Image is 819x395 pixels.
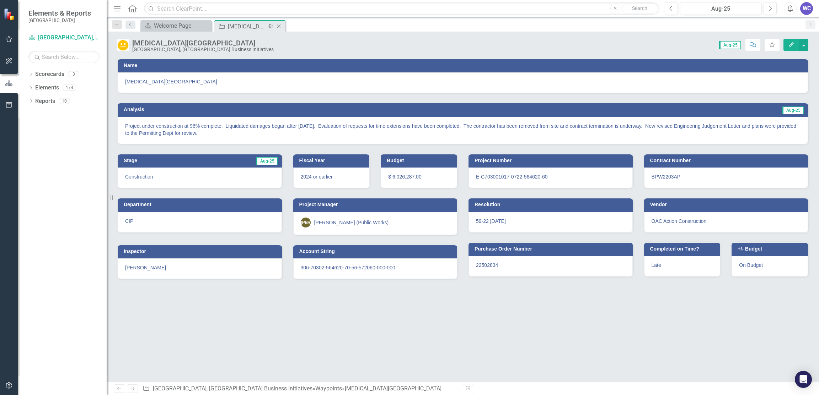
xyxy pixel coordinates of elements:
div: [MEDICAL_DATA][GEOGRAPHIC_DATA] [345,385,441,392]
h3: Completed on Time? [650,246,717,252]
button: WC [800,2,813,15]
span: Aug-25 [782,106,804,114]
div: [GEOGRAPHIC_DATA], [GEOGRAPHIC_DATA] Business Initiatives [132,47,274,52]
input: Search Below... [28,51,100,63]
div: 3 [68,71,79,77]
small: [GEOGRAPHIC_DATA] [28,17,91,23]
span: 22502834 [476,262,498,268]
h3: Inspector [124,249,278,254]
input: Search ClearPoint... [144,2,659,15]
button: Aug-25 [680,2,762,15]
h3: Fiscal Year [299,158,366,163]
a: Waypoints [315,385,342,392]
div: 10 [59,98,70,104]
span: 2024 or earlier [301,174,333,180]
div: Open Intercom Messenger [795,371,812,388]
button: Search [622,4,658,13]
div: Welcome Page [154,21,210,30]
h3: Purchase Order Number [475,246,629,252]
h3: Department [124,202,278,207]
h3: Vendor [650,202,805,207]
h3: Budget [387,158,454,163]
span: OAC Action Construction [652,218,707,224]
span: [MEDICAL_DATA][GEOGRAPHIC_DATA] [125,78,801,85]
span: Elements & Reports [28,9,91,17]
span: Search [632,5,647,11]
a: Elements [35,84,59,92]
div: [MEDICAL_DATA][GEOGRAPHIC_DATA] [228,22,266,31]
h3: Account String [299,249,454,254]
a: [GEOGRAPHIC_DATA], [GEOGRAPHIC_DATA] Business Initiatives [28,34,100,42]
a: Welcome Page [142,21,210,30]
span: BPW2203AP [652,174,681,180]
span: E-C703001017-0722-564620-60 [476,174,548,180]
div: » » [143,385,457,393]
img: In Progress [117,39,129,51]
span: Construction [125,174,153,180]
h3: Name [124,63,804,68]
h3: +/- Budget [738,246,804,252]
span: CIP [125,218,133,224]
h3: Project Manager [299,202,454,207]
a: Scorecards [35,70,64,78]
span: Aug-25 [256,157,278,165]
span: $ 6,026,287.00 [388,174,421,180]
div: [PERSON_NAME] [301,218,311,227]
a: [GEOGRAPHIC_DATA], [GEOGRAPHIC_DATA] Business Initiatives [153,385,312,392]
span: On Budget [739,262,763,268]
h3: Resolution [475,202,629,207]
span: 306-70302-564620-70-56-572060-000-000 [301,265,395,270]
img: ClearPoint Strategy [4,8,16,21]
span: Late [652,262,661,268]
div: Aug-25 [682,5,759,13]
span: 59-22 [DATE] [476,218,506,224]
div: [MEDICAL_DATA][GEOGRAPHIC_DATA] [132,39,274,47]
h3: Stage [124,158,182,163]
span: Aug-25 [719,41,741,49]
span: [PERSON_NAME] [125,265,166,270]
p: Project under construction at 96% complete. Liquidated damages began after [DATE]. Evaluation of ... [125,122,801,137]
h3: Project Number [475,158,629,163]
h3: Contract Number [650,158,805,163]
div: [PERSON_NAME] (Public Works) [314,219,389,226]
a: Reports [35,97,55,105]
div: 174 [63,85,76,91]
h3: Analysis [124,107,449,112]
